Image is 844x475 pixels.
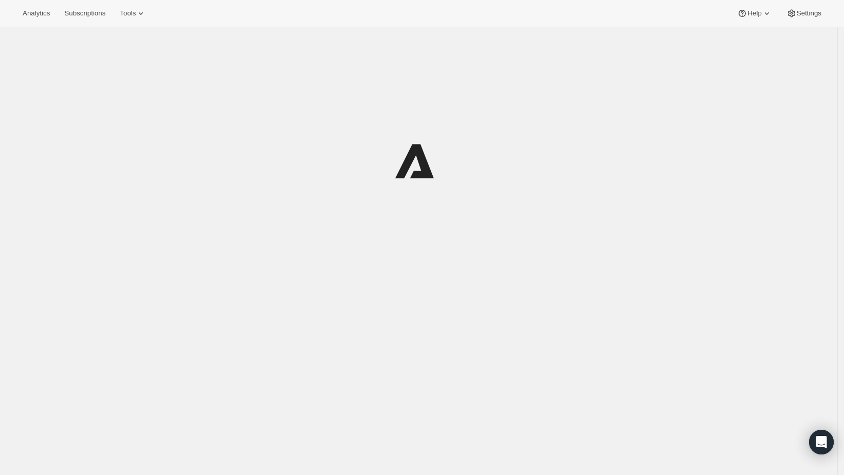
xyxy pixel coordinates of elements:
span: Subscriptions [64,9,105,17]
button: Settings [780,6,828,21]
button: Tools [114,6,152,21]
span: Help [747,9,761,17]
span: Analytics [23,9,50,17]
button: Help [731,6,778,21]
button: Subscriptions [58,6,112,21]
span: Tools [120,9,136,17]
div: Open Intercom Messenger [809,430,834,454]
button: Analytics [16,6,56,21]
span: Settings [797,9,821,17]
